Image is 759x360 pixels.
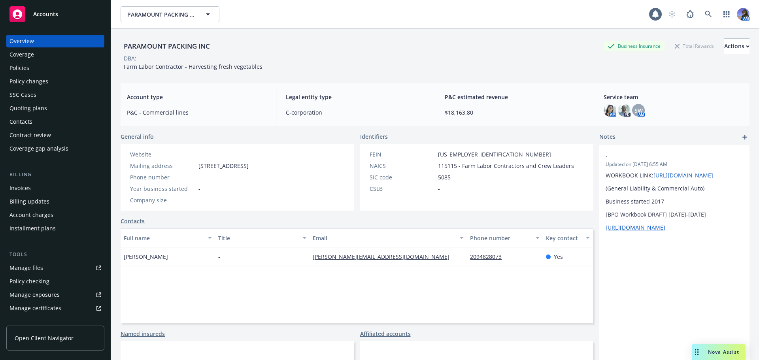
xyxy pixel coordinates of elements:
[708,349,739,355] span: Nova Assist
[127,93,266,101] span: Account type
[700,6,716,22] a: Search
[606,224,665,231] a: [URL][DOMAIN_NAME]
[664,6,680,22] a: Start snowing
[737,8,750,21] img: photo
[554,253,563,261] span: Yes
[724,39,750,54] div: Actions
[719,6,734,22] a: Switch app
[6,195,104,208] a: Billing updates
[9,275,49,288] div: Policy checking
[682,6,698,22] a: Report a Bug
[6,222,104,235] a: Installment plans
[121,228,215,247] button: Full name
[740,132,750,142] a: add
[218,234,298,242] div: Title
[438,185,440,193] span: -
[9,129,51,141] div: Contract review
[130,196,195,204] div: Company size
[218,253,220,261] span: -
[438,162,574,170] span: 115115 - Farm Labor Contractors and Crew Leaders
[198,162,249,170] span: [STREET_ADDRESS]
[724,38,750,54] button: Actions
[130,173,195,181] div: Phone number
[6,102,104,115] a: Quoting plans
[6,142,104,155] a: Coverage gap analysis
[6,62,104,74] a: Policies
[313,253,456,260] a: [PERSON_NAME][EMAIL_ADDRESS][DOMAIN_NAME]
[9,222,56,235] div: Installment plans
[9,75,48,88] div: Policy changes
[6,302,104,315] a: Manage certificates
[198,151,200,158] a: -
[692,344,746,360] button: Nova Assist
[15,334,74,342] span: Open Client Navigator
[286,93,425,101] span: Legal entity type
[671,41,718,51] div: Total Rewards
[606,171,743,179] p: WORKBOOK LINK:
[121,330,165,338] a: Named insureds
[9,288,60,301] div: Manage exposures
[606,197,743,205] p: Business started 2017
[9,209,53,221] div: Account charges
[9,62,29,74] div: Policies
[653,172,713,179] a: [URL][DOMAIN_NAME]
[198,185,200,193] span: -
[124,234,203,242] div: Full name
[543,228,593,247] button: Key contact
[313,234,455,242] div: Email
[599,132,616,142] span: Notes
[445,93,584,101] span: P&C estimated revenue
[692,344,702,360] div: Drag to move
[130,162,195,170] div: Mailing address
[6,288,104,301] a: Manage exposures
[6,209,104,221] a: Account charges
[6,129,104,141] a: Contract review
[9,302,61,315] div: Manage certificates
[215,228,310,247] button: Title
[6,315,104,328] a: Manage claims
[606,210,743,219] p: [BPO Workbook DRAFT] [DATE]-[DATE]
[6,251,104,258] div: Tools
[9,262,43,274] div: Manage files
[286,108,425,117] span: C-corporation
[121,41,213,51] div: PARAMOUNT PACKING INC
[6,115,104,128] a: Contacts
[604,41,665,51] div: Business Insurance
[634,106,643,115] span: SW
[6,182,104,194] a: Invoices
[198,196,200,204] span: -
[6,89,104,101] a: SSC Cases
[121,6,219,22] button: PARAMOUNT PACKING INC
[124,63,262,70] span: Farm Labor Contractor - Harvesting fresh vegetables
[9,102,47,115] div: Quoting plans
[9,48,34,61] div: Coverage
[604,104,616,117] img: photo
[360,132,388,141] span: Identifiers
[127,108,266,117] span: P&C - Commercial lines
[6,275,104,288] a: Policy checking
[9,142,68,155] div: Coverage gap analysis
[127,10,196,19] span: PARAMOUNT PACKING INC
[470,234,531,242] div: Phone number
[546,234,581,242] div: Key contact
[604,93,743,101] span: Service team
[6,262,104,274] a: Manage files
[198,173,200,181] span: -
[121,217,145,225] a: Contacts
[9,315,49,328] div: Manage claims
[618,104,631,117] img: photo
[445,108,584,117] span: $18,163.80
[9,35,34,47] div: Overview
[470,253,508,260] a: 2094828073
[124,253,168,261] span: [PERSON_NAME]
[121,132,154,141] span: General info
[6,35,104,47] a: Overview
[9,115,32,128] div: Contacts
[33,11,58,17] span: Accounts
[370,185,435,193] div: CSLB
[606,184,743,192] p: (General Liability & Commercial Auto)
[6,48,104,61] a: Coverage
[9,195,49,208] div: Billing updates
[438,173,451,181] span: 5085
